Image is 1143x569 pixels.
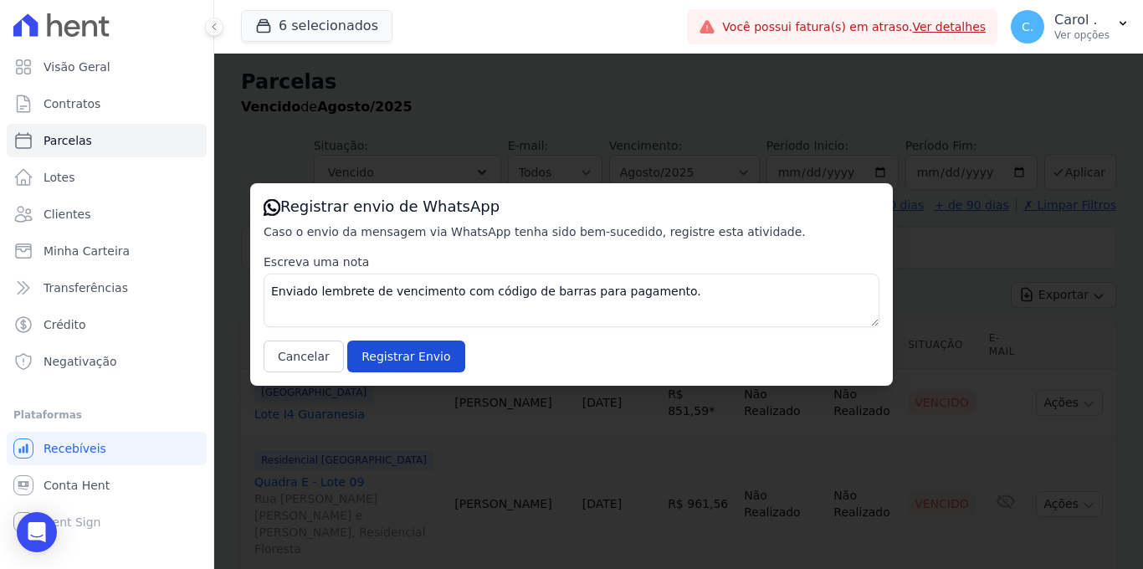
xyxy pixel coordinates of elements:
[1054,28,1110,42] p: Ver opções
[347,341,464,372] input: Registrar Envio
[241,10,392,42] button: 6 selecionados
[44,353,117,370] span: Negativação
[44,59,110,75] span: Visão Geral
[44,169,75,186] span: Lotes
[1022,21,1033,33] span: C.
[44,132,92,149] span: Parcelas
[44,440,106,457] span: Recebíveis
[997,3,1143,50] button: C. Carol . Ver opções
[7,197,207,231] a: Clientes
[7,271,207,305] a: Transferências
[44,279,128,296] span: Transferências
[7,161,207,194] a: Lotes
[7,345,207,378] a: Negativação
[264,341,344,372] button: Cancelar
[912,20,986,33] a: Ver detalhes
[17,512,57,552] div: Open Intercom Messenger
[7,87,207,120] a: Contratos
[7,234,207,268] a: Minha Carteira
[44,243,130,259] span: Minha Carteira
[1054,12,1110,28] p: Carol .
[722,18,986,36] span: Você possui fatura(s) em atraso.
[264,274,879,327] textarea: Enviado lembrete de vencimento com código de barras para pagamento.
[7,50,207,84] a: Visão Geral
[7,124,207,157] a: Parcelas
[7,432,207,465] a: Recebíveis
[44,477,110,494] span: Conta Hent
[44,316,86,333] span: Crédito
[44,95,100,112] span: Contratos
[13,405,200,425] div: Plataformas
[44,206,90,223] span: Clientes
[7,469,207,502] a: Conta Hent
[7,308,207,341] a: Crédito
